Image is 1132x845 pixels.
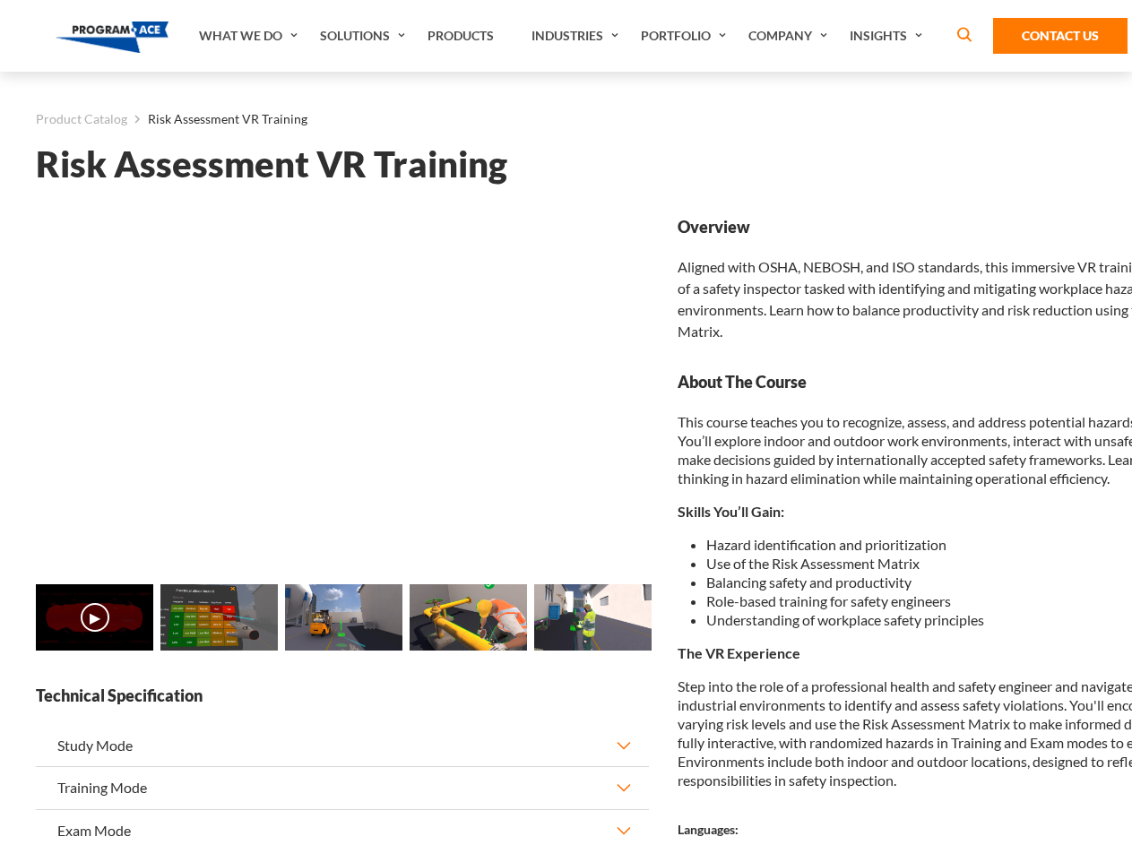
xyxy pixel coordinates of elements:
a: Product Catalog [36,108,127,131]
li: Risk Assessment VR Training [127,108,307,131]
button: ▶ [81,603,109,632]
img: Risk Assessment VR Training - Video 0 [36,584,153,651]
button: Training Mode [36,767,649,808]
a: Contact Us [993,18,1128,54]
img: Risk Assessment VR Training - Preview 4 [534,584,652,651]
img: Risk Assessment VR Training - Preview 2 [285,584,402,651]
img: Program-Ace [56,22,169,53]
img: Risk Assessment VR Training - Preview 3 [410,584,527,651]
iframe: Risk Assessment VR Training - Video 0 [36,216,649,561]
strong: Technical Specification [36,685,649,707]
button: Study Mode [36,725,649,766]
strong: Languages: [678,822,739,837]
img: Risk Assessment VR Training - Preview 1 [160,584,278,651]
